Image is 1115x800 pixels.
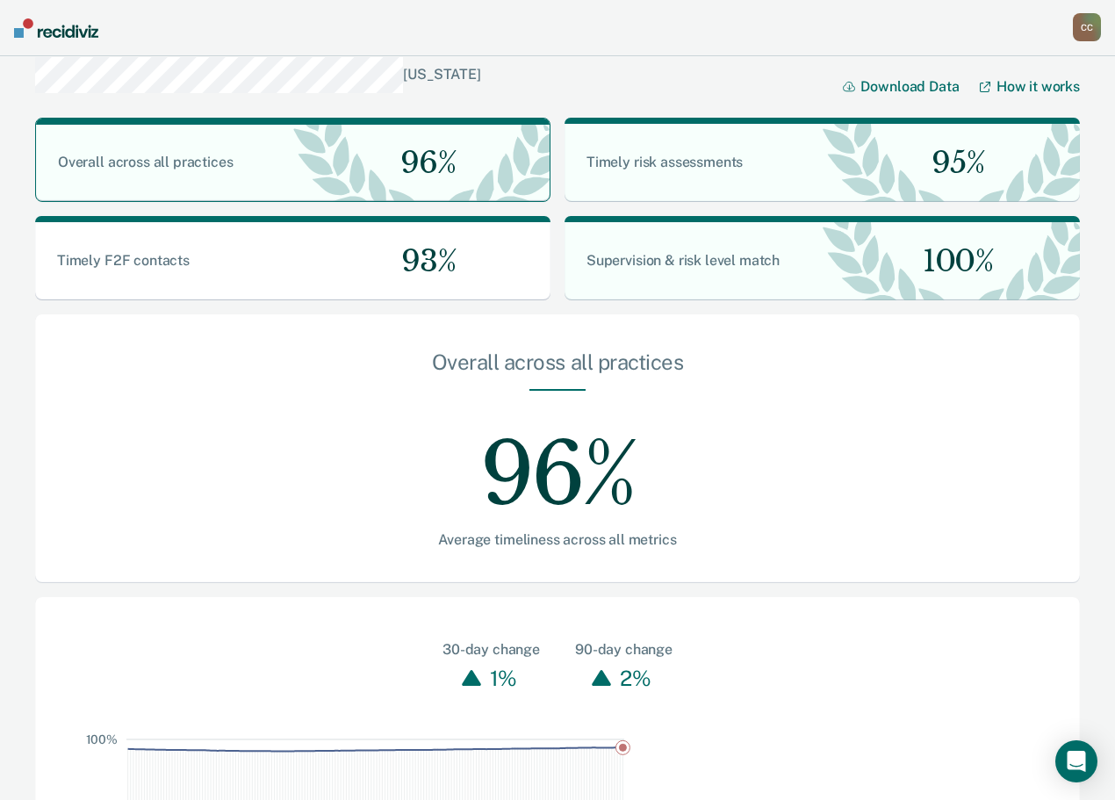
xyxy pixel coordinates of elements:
div: 1% [486,660,522,695]
span: 96% [386,145,456,181]
img: Recidiviz [14,18,98,38]
div: Average timeliness across all metrics [105,531,1010,548]
span: Timely risk assessments [586,154,743,170]
span: 93% [387,243,456,279]
span: 100% [909,243,994,279]
div: Overall across all practices [105,350,1010,389]
div: 2% [615,660,655,695]
button: CC [1073,13,1101,41]
div: Open Intercom Messenger [1055,740,1097,782]
button: Download Data [843,78,980,95]
div: 30-day change [442,639,540,660]
a: How it works [980,78,1080,95]
a: [US_STATE] [403,66,480,83]
span: Supervision & risk level match [586,252,780,269]
span: Timely F2F contacts [57,252,190,269]
div: C C [1073,13,1101,41]
div: 96% [105,391,1010,531]
span: Overall across all practices [58,154,234,170]
span: 95% [917,145,984,181]
div: 90-day change [575,639,673,660]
